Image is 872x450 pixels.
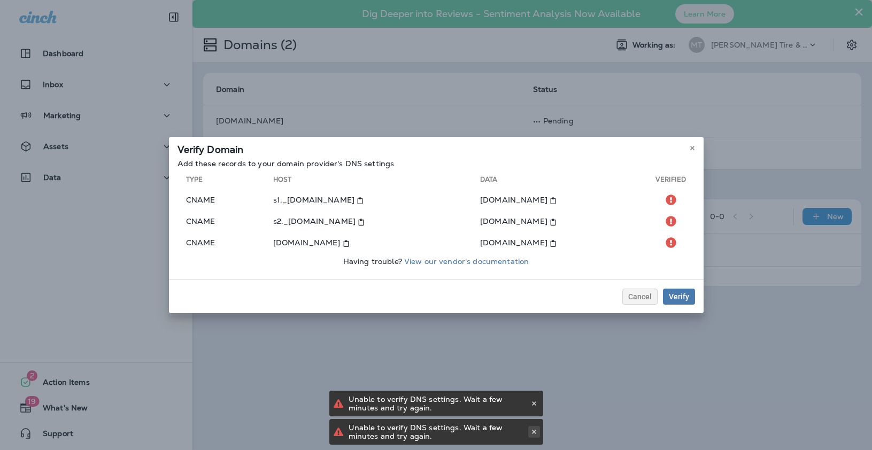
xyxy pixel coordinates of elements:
[178,175,273,188] th: Type
[480,212,655,231] td: [DOMAIN_NAME]
[480,175,655,188] th: Data
[622,289,658,305] button: Cancel
[480,190,655,210] td: [DOMAIN_NAME]
[273,233,480,252] td: [DOMAIN_NAME]
[349,391,528,416] div: Unable to verify DNS settings. Wait a few minutes and try again.
[178,233,273,252] td: cname
[273,212,480,231] td: s2._[DOMAIN_NAME]
[178,257,695,266] p: Having trouble?
[669,293,689,300] div: Verify
[663,289,695,305] button: Verify
[178,159,695,168] p: Add these records to your domain provider's DNS settings
[628,293,652,300] span: Cancel
[480,233,655,252] td: [DOMAIN_NAME]
[169,137,704,159] div: Verify Domain
[404,257,529,266] a: View our vendor's documentation
[273,190,480,210] td: s1._[DOMAIN_NAME]
[178,212,273,231] td: cname
[655,175,694,188] th: Verified
[178,190,273,210] td: cname
[349,419,528,445] div: Unable to verify DNS settings. Wait a few minutes and try again.
[273,175,480,188] th: Host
